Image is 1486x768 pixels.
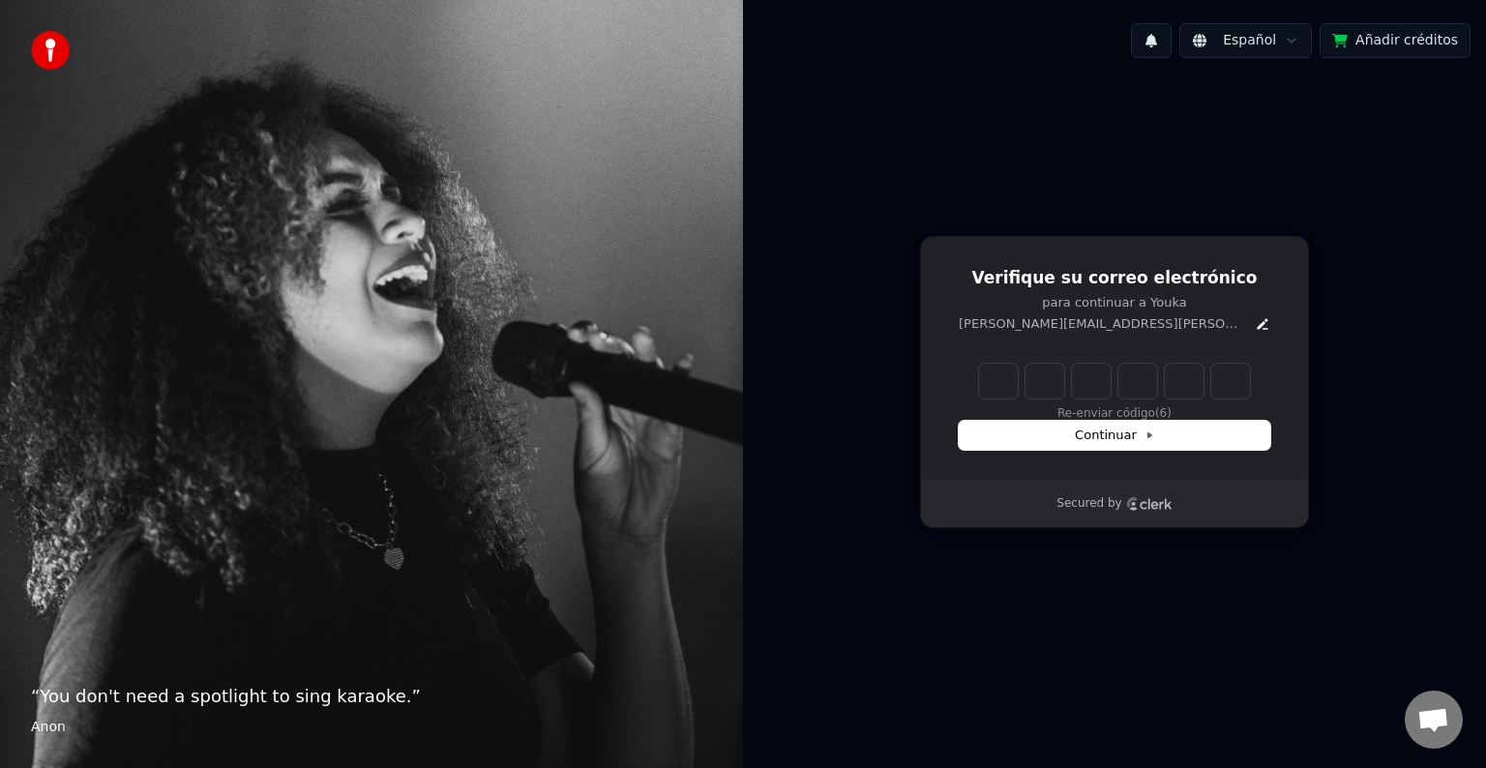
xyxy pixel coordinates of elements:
[959,315,1247,333] p: [PERSON_NAME][EMAIL_ADDRESS][PERSON_NAME][PERSON_NAME][DOMAIN_NAME]
[959,421,1270,450] button: Continuar
[31,31,70,70] img: youka
[1126,497,1173,511] a: Clerk logo
[1075,427,1154,444] span: Continuar
[979,364,1250,399] input: Enter verification code
[959,267,1270,290] h1: Verifique su correo electrónico
[1255,316,1270,332] button: Edit
[31,718,712,737] footer: Anon
[959,294,1270,311] p: para continuar a Youka
[31,683,712,710] p: “ You don't need a spotlight to sing karaoke. ”
[1320,23,1471,58] button: Añadir créditos
[1405,691,1463,749] div: Chat abierto
[1056,496,1121,512] p: Secured by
